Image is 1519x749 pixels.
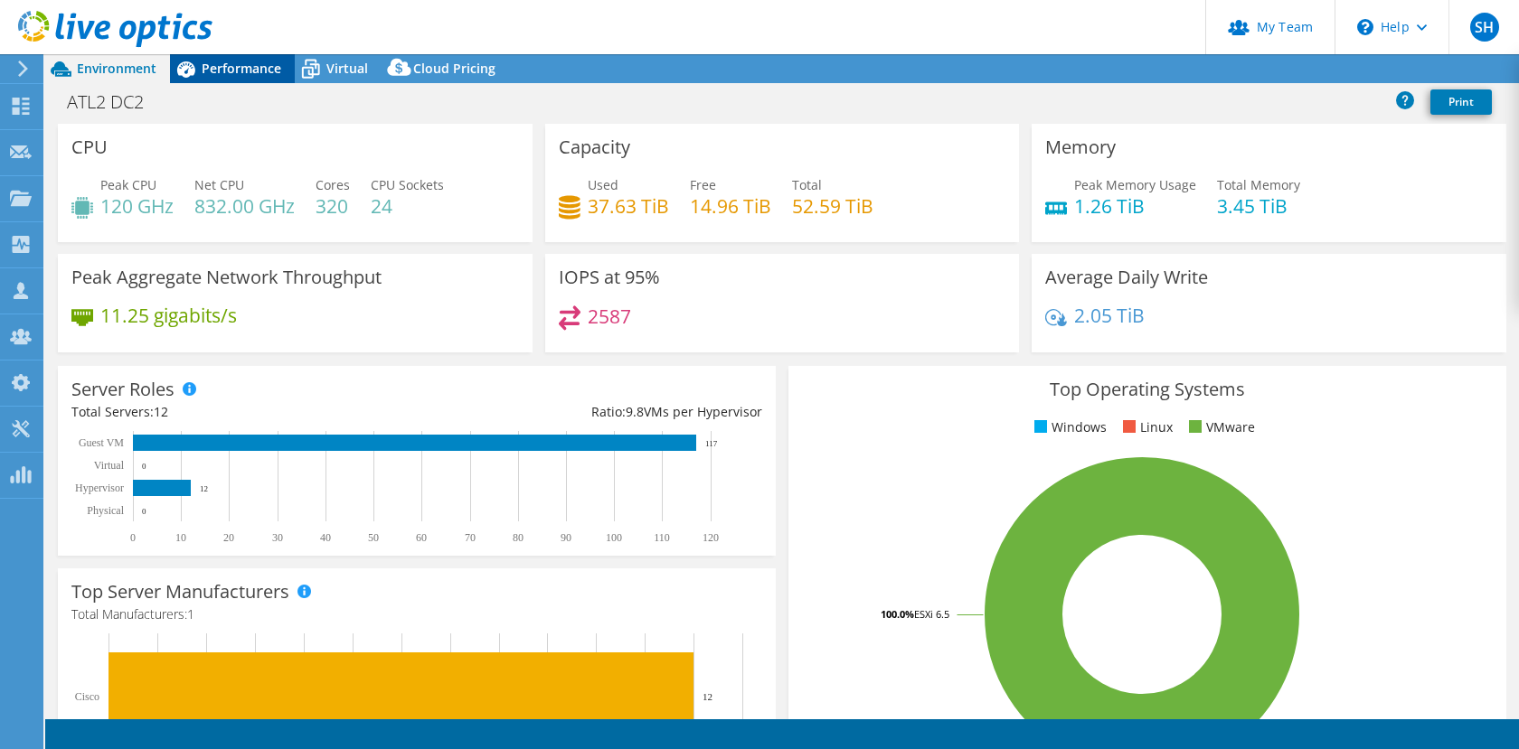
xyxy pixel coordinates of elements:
h4: 2587 [588,306,631,326]
text: 30 [272,531,283,544]
text: 10 [175,531,186,544]
h3: Peak Aggregate Network Throughput [71,267,382,287]
h3: Memory [1045,137,1116,157]
text: Virtual [94,459,125,472]
text: 0 [142,507,146,516]
text: 50 [368,531,379,544]
h3: Server Roles [71,379,175,399]
svg: \n [1357,19,1373,35]
text: 20 [223,531,234,544]
h3: Average Daily Write [1045,267,1208,287]
h4: Total Manufacturers: [71,604,762,624]
h4: 24 [371,196,444,216]
text: 0 [142,462,146,471]
text: Guest VM [79,436,124,449]
text: Cisco [75,690,99,703]
a: Print [1430,89,1492,115]
h4: 2.05 TiB [1074,305,1145,325]
h4: 1.26 TiB [1074,196,1196,216]
text: 60 [416,531,427,544]
span: Peak CPU [100,176,156,193]
h3: Capacity [559,137,630,157]
h3: CPU [71,137,108,157]
span: Virtual [326,60,368,77]
span: 9.8 [626,403,644,420]
span: Peak Memory Usage [1074,176,1196,193]
h3: Top Operating Systems [802,379,1493,399]
text: 117 [705,439,718,448]
span: Performance [202,60,281,77]
text: 12 [200,484,208,493]
li: VMware [1184,417,1255,437]
text: 90 [561,531,571,544]
h1: ATL2 DC2 [59,92,172,112]
span: Net CPU [194,176,244,193]
tspan: ESXi 6.5 [914,607,949,621]
span: Cloud Pricing [413,60,495,77]
span: Total Memory [1217,176,1300,193]
h4: 3.45 TiB [1217,196,1300,216]
h4: 52.59 TiB [792,196,873,216]
tspan: 100.0% [881,607,914,621]
text: Physical [87,504,124,517]
span: CPU Sockets [371,176,444,193]
text: 40 [320,531,331,544]
h4: 832.00 GHz [194,196,295,216]
h4: 120 GHz [100,196,174,216]
text: 12 [703,691,712,702]
text: 70 [465,531,476,544]
span: Total [792,176,822,193]
text: 80 [513,531,524,544]
span: 1 [187,605,194,623]
h3: IOPS at 95% [559,267,660,287]
li: Windows [1030,417,1107,437]
span: 12 [154,403,168,420]
text: 100 [606,531,622,544]
text: 120 [703,531,719,544]
h3: Top Server Manufacturers [71,582,289,602]
span: Free [690,176,716,193]
div: Total Servers: [71,402,417,422]
span: SH [1470,13,1499,42]
h4: 37.63 TiB [588,196,669,216]
text: 110 [654,531,670,544]
div: Ratio: VMs per Hypervisor [417,402,762,422]
h4: 11.25 gigabits/s [100,305,237,325]
text: 0 [130,531,136,544]
span: Cores [316,176,350,193]
text: Hypervisor [75,482,124,494]
h4: 14.96 TiB [690,196,771,216]
h4: 320 [316,196,350,216]
span: Environment [77,60,156,77]
li: Linux [1118,417,1173,437]
span: Used [588,176,618,193]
